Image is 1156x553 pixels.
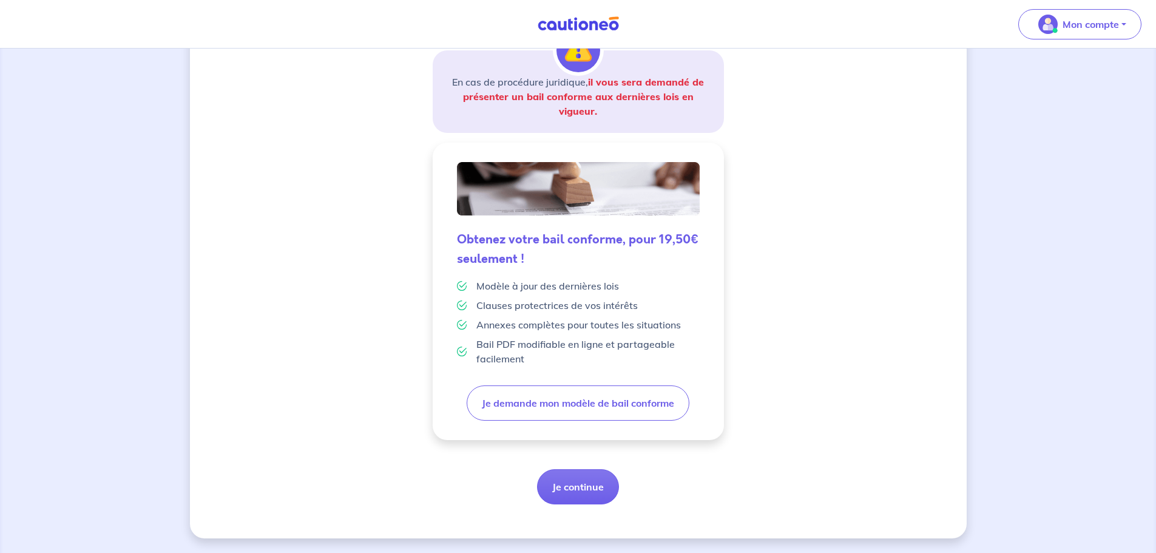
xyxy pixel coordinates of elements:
img: illu_account_valid_menu.svg [1038,15,1058,34]
p: Annexes complètes pour toutes les situations [476,317,681,332]
button: Je continue [537,469,619,504]
button: Je demande mon modèle de bail conforme [467,385,689,421]
p: Modèle à jour des dernières lois [476,279,619,293]
img: illu_alert.svg [556,29,600,72]
h5: Obtenez votre bail conforme, pour 19,50€ seulement ! [457,230,700,269]
p: Mon compte [1063,17,1119,32]
p: En cas de procédure juridique, [447,75,709,118]
p: Clauses protectrices de vos intérêts [476,298,638,313]
p: Bail PDF modifiable en ligne et partageable facilement [476,337,700,366]
strong: il vous sera demandé de présenter un bail conforme aux dernières lois en vigueur. [463,76,705,117]
img: valid-lease.png [457,162,700,215]
img: Cautioneo [533,16,624,32]
button: illu_account_valid_menu.svgMon compte [1018,9,1141,39]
